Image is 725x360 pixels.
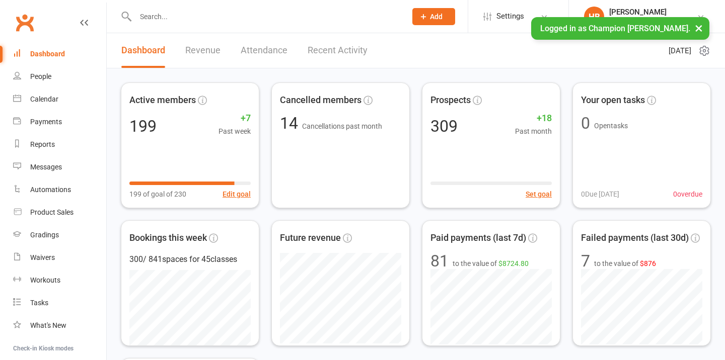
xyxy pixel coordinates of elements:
[453,258,529,269] span: to the value of
[13,201,106,224] a: Product Sales
[581,115,590,131] div: 0
[13,133,106,156] a: Reports
[223,189,251,200] button: Edit goal
[13,224,106,246] a: Gradings
[581,253,590,269] div: 7
[30,163,62,171] div: Messages
[13,292,106,314] a: Tasks
[280,114,302,133] span: 14
[594,258,656,269] span: to the value of
[430,231,526,245] span: Paid payments (last 7d)
[132,10,399,24] input: Search...
[129,231,207,245] span: Bookings this week
[412,8,455,25] button: Add
[302,122,382,130] span: Cancellations past month
[515,111,552,126] span: +18
[280,231,341,245] span: Future revenue
[13,246,106,269] a: Waivers
[30,186,71,194] div: Automations
[30,72,51,80] div: People
[430,13,443,21] span: Add
[129,93,196,108] span: Active members
[640,259,656,267] span: $876
[129,253,251,266] div: 300 / 841 spaces for 45 classes
[30,299,48,307] div: Tasks
[673,189,702,200] span: 0 overdue
[581,93,645,108] span: Your open tasks
[430,118,458,134] div: 309
[129,189,186,200] span: 199 of goal of 230
[430,93,471,108] span: Prospects
[280,93,361,108] span: Cancelled members
[30,231,59,239] div: Gradings
[13,65,106,88] a: People
[669,45,691,57] span: [DATE]
[219,111,251,126] span: +7
[30,208,74,216] div: Product Sales
[13,156,106,178] a: Messages
[609,17,697,26] div: Champion [PERSON_NAME]
[594,122,628,130] span: Open tasks
[430,253,449,269] div: 81
[13,178,106,201] a: Automations
[121,33,165,68] a: Dashboard
[540,24,690,33] span: Logged in as Champion [PERSON_NAME].
[515,126,552,137] span: Past month
[308,33,368,68] a: Recent Activity
[30,118,62,126] div: Payments
[584,7,604,27] div: HB
[30,321,66,329] div: What's New
[30,95,58,103] div: Calendar
[30,140,55,148] div: Reports
[13,314,106,337] a: What's New
[13,43,106,65] a: Dashboard
[129,118,157,134] div: 199
[526,189,552,200] button: Set goal
[219,126,251,137] span: Past week
[185,33,221,68] a: Revenue
[12,10,37,35] a: Clubworx
[498,259,529,267] span: $8724.80
[13,269,106,292] a: Workouts
[30,50,65,58] div: Dashboard
[241,33,287,68] a: Attendance
[30,253,55,261] div: Waivers
[13,88,106,111] a: Calendar
[581,189,619,200] span: 0 Due [DATE]
[496,5,524,28] span: Settings
[690,17,708,39] button: ×
[13,111,106,133] a: Payments
[609,8,697,17] div: [PERSON_NAME]
[581,231,689,245] span: Failed payments (last 30d)
[30,276,60,284] div: Workouts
